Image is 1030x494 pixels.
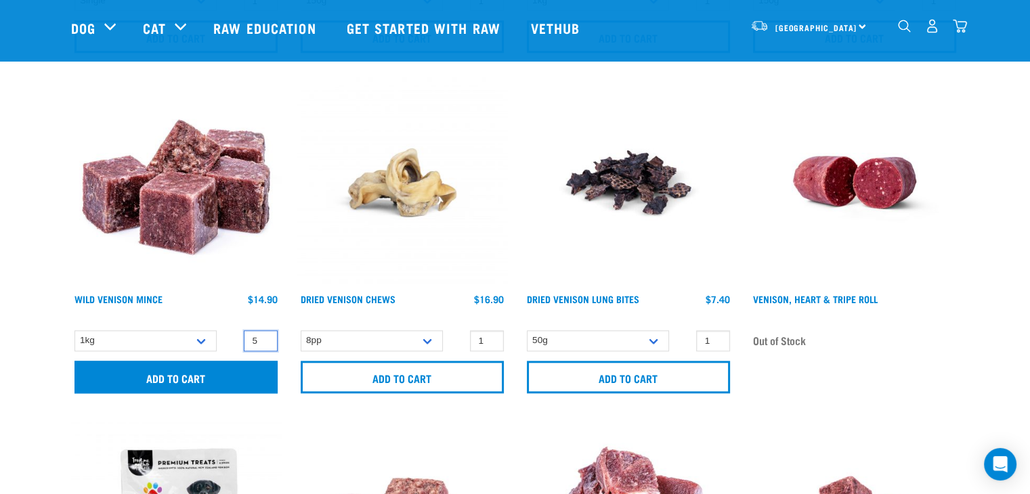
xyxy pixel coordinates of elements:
input: Add to cart [527,361,730,393]
img: Venison Lung Bites [523,77,733,287]
img: home-icon-1@2x.png [898,20,911,32]
input: Add to cart [74,361,278,393]
a: Dried Venison Lung Bites [527,296,639,301]
a: Dog [71,18,95,38]
a: Vethub [517,1,597,55]
div: Open Intercom Messenger [984,448,1016,480]
div: $16.90 [474,294,504,305]
input: 1 [470,330,504,351]
span: Out of Stock [753,330,806,351]
input: Add to cart [301,361,504,393]
a: Raw Education [200,1,332,55]
div: $14.90 [248,294,278,305]
span: [GEOGRAPHIC_DATA] [775,25,857,30]
img: van-moving.png [750,20,769,32]
a: Wild Venison Mince [74,296,163,301]
a: Venison, Heart & Tripe Roll [753,296,878,301]
a: Dried Venison Chews [301,296,395,301]
img: user.png [925,19,939,33]
input: 1 [696,330,730,351]
img: Deer Chews [297,77,507,287]
a: Cat [143,18,166,38]
img: Raw Essentials Venison Heart & Tripe Hypoallergenic Raw Pet Food Bulk Roll Unwrapped [750,77,960,287]
img: home-icon@2x.png [953,19,967,33]
input: 1 [244,330,278,351]
img: Pile Of Cubed Wild Venison Mince For Pets [71,77,281,287]
a: Get started with Raw [333,1,517,55]
div: $7.40 [706,294,730,305]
